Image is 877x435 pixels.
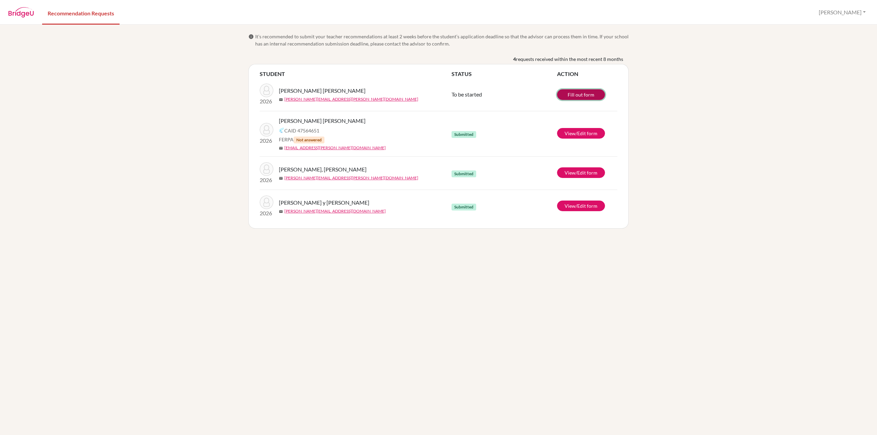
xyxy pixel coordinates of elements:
[279,128,284,133] img: Common App logo
[279,165,367,174] span: [PERSON_NAME], [PERSON_NAME]
[260,70,452,78] th: STUDENT
[284,175,418,181] a: [PERSON_NAME][EMAIL_ADDRESS][PERSON_NAME][DOMAIN_NAME]
[516,55,623,63] span: requests received within the most recent 8 months
[248,34,254,39] span: info
[557,128,605,139] a: View/Edit form
[816,6,869,19] button: [PERSON_NAME]
[452,70,557,78] th: STATUS
[260,209,273,217] p: 2026
[284,145,386,151] a: [EMAIL_ADDRESS][PERSON_NAME][DOMAIN_NAME]
[260,97,273,105] p: 2026
[452,131,476,138] span: Submitted
[452,91,482,98] span: To be started
[260,176,273,184] p: 2026
[284,96,418,102] a: [PERSON_NAME][EMAIL_ADDRESS][PERSON_NAME][DOMAIN_NAME]
[557,201,605,211] a: View/Edit form
[452,204,476,210] span: Submitted
[557,70,617,78] th: ACTION
[279,117,366,125] span: [PERSON_NAME] [PERSON_NAME]
[279,209,283,214] span: mail
[513,55,516,63] b: 4
[260,84,273,97] img: Cabrero Barrientos, Alberto
[557,167,605,178] a: View/Edit form
[8,7,34,17] img: BridgeU logo
[284,127,319,134] span: CAID 47564651
[255,33,629,47] span: It’s recommended to submit your teacher recommendations at least 2 weeks before the student’s app...
[260,162,273,176] img: Garay González, Facundo Sebastian
[294,137,324,143] span: Not answered
[452,170,476,177] span: Submitted
[279,199,369,207] span: [PERSON_NAME] y [PERSON_NAME]
[279,87,366,95] span: [PERSON_NAME] [PERSON_NAME]
[42,1,120,25] a: Recommendation Requests
[284,208,386,214] a: [PERSON_NAME][EMAIL_ADDRESS][DOMAIN_NAME]
[279,136,324,143] span: FERPA
[260,195,273,209] img: Alfaro Rosales y Rosales, Francisco
[279,98,283,102] span: mail
[279,176,283,180] span: mail
[260,123,273,137] img: Cohen Salinas, Gabriel
[260,137,273,145] p: 2026
[557,89,605,100] a: Fill out form
[279,146,283,150] span: mail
